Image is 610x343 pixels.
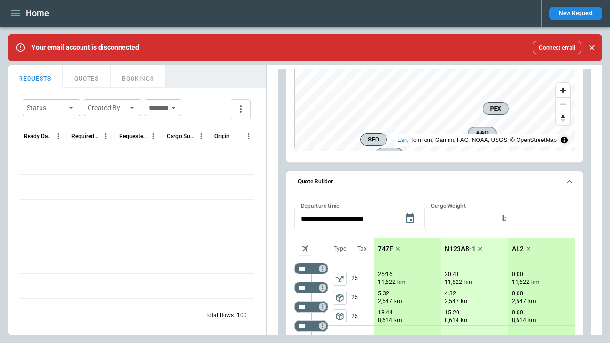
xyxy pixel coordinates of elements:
[27,103,65,112] div: Status
[8,65,63,88] button: REQUESTS
[512,316,526,324] p: 8,614
[378,316,392,324] p: 8,614
[531,278,539,286] p: km
[298,242,312,256] span: Aircraft selection
[351,307,374,325] p: 25
[63,65,111,88] button: QUOTES
[559,134,570,146] summary: Toggle attribution
[445,316,459,324] p: 8,614
[195,130,207,142] button: Cargo Summary column menu
[231,99,251,119] button: more
[237,312,247,320] p: 100
[378,271,393,278] p: 25:16
[512,245,524,253] p: AL2
[431,202,466,210] label: Cargo Weight
[512,271,523,278] p: 0:00
[461,297,469,305] p: km
[461,316,469,324] p: km
[400,209,419,228] button: Choose date, selected date is Aug 20, 2025
[487,104,504,113] span: PEX
[335,293,345,303] span: package_2
[501,214,507,222] p: lb
[365,135,383,144] span: SFO
[294,282,328,293] div: Too short
[512,278,529,286] p: 11,622
[394,316,402,324] p: km
[119,133,147,140] div: Requested Route
[351,269,374,288] p: 25
[351,288,374,307] p: 25
[294,301,328,313] div: Too short
[397,135,557,145] div: , TomTom, Garmin, FAO, NOAA, USGS, © OpenStreetMap
[464,278,472,286] p: km
[445,245,476,253] p: N123AB-1
[333,309,347,323] span: Type of sector
[512,290,523,297] p: 0:00
[585,41,599,54] button: Close
[298,179,333,185] h6: Quote Builder
[167,133,195,140] div: Cargo Summary
[378,309,393,316] p: 18:44
[205,312,235,320] p: Total Rows:
[445,309,459,316] p: 15:20
[556,97,570,111] button: Zoom out
[334,245,346,253] p: Type
[26,8,49,19] h1: Home
[394,297,402,305] p: km
[445,278,462,286] p: 11,622
[294,320,328,332] div: Too short
[512,309,523,316] p: 0:00
[52,130,64,142] button: Ready Date & Time (UTC+03:00) column menu
[333,291,347,305] span: Type of sector
[378,290,389,297] p: 5:32
[333,309,347,323] button: left aligned
[397,137,407,143] a: Esri
[111,65,166,88] button: BOOKINGS
[445,290,456,297] p: 4:32
[333,272,347,286] button: left aligned
[357,245,368,253] p: Taxi
[472,128,492,138] span: AAQ
[445,271,459,278] p: 20:41
[100,130,112,142] button: Required Date & Time (UTC+03:00) column menu
[294,171,575,193] button: Quote Builder
[147,130,160,142] button: Requested Route column menu
[533,41,581,54] button: Connect email
[335,312,345,321] span: package_2
[24,133,52,140] div: Ready Date & Time (UTC+03:00)
[294,263,328,274] div: Too short
[378,278,396,286] p: 11,622
[378,245,393,253] p: 747F
[333,291,347,305] button: left aligned
[445,297,459,305] p: 2,547
[549,7,602,20] button: New Request
[301,202,340,210] label: Departure time
[31,43,139,51] p: Your email account is disconnected
[88,103,126,112] div: Created By
[243,130,255,142] button: Origin column menu
[397,278,406,286] p: km
[528,297,536,305] p: km
[512,297,526,305] p: 2,547
[71,133,100,140] div: Required Date & Time (UTC+03:00)
[556,83,570,97] button: Zoom in
[528,316,536,324] p: km
[556,111,570,125] button: Reset bearing to north
[295,49,575,151] canvas: Map
[380,149,399,159] span: MEX
[378,297,392,305] p: 2,547
[214,133,230,140] div: Origin
[585,37,599,58] div: dismiss
[333,272,347,286] span: Type of sector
